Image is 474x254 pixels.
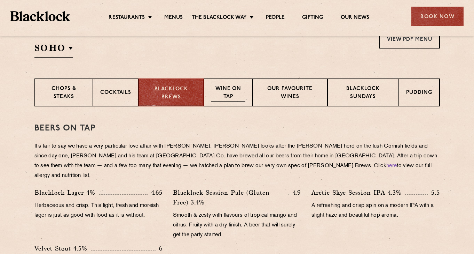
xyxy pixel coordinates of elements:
p: Blacklock Brews [146,85,197,101]
a: here [386,163,397,169]
a: People [266,14,285,22]
p: Smooth & zesty with flavours of tropical mango and citrus. Fruity with a dry finish. A beer that ... [173,211,301,240]
p: Blacklock Session Pale (Gluten Free) 3.4% [173,188,289,207]
p: Herbaceous and crisp. This light, fresh and moreish lager is just as good with food as it is with... [34,201,163,221]
a: Our News [341,14,370,22]
div: Book Now [411,7,464,26]
a: The Blacklock Way [192,14,247,22]
img: BL_Textured_Logo-footer-cropped.svg [10,11,70,21]
p: 4.65 [148,188,163,197]
p: 6 [156,244,163,253]
p: Pudding [406,89,432,98]
p: Wine on Tap [211,85,245,102]
p: Velvet Stout 4.5% [34,244,91,253]
a: View PDF Menu [379,29,440,48]
h2: SOHO [34,42,73,58]
p: A refreshing and crisp spin on a modern IPA with a slight haze and beautiful hop aroma. [311,201,440,221]
p: Blacklock Lager 4% [34,188,99,197]
p: Our favourite wines [260,85,320,102]
p: 5.5 [428,188,440,197]
p: 4.9 [289,188,301,197]
a: Menus [164,14,183,22]
h3: Beers on tap [34,124,440,133]
a: Gifting [302,14,323,22]
p: It’s fair to say we have a very particular love affair with [PERSON_NAME]. [PERSON_NAME] looks af... [34,142,440,181]
p: Arctic Skye Session IPA 4.3% [311,188,405,197]
a: Restaurants [109,14,145,22]
p: Chops & Steaks [42,85,86,102]
p: Blacklock Sundays [335,85,391,102]
p: Cocktails [100,89,131,98]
